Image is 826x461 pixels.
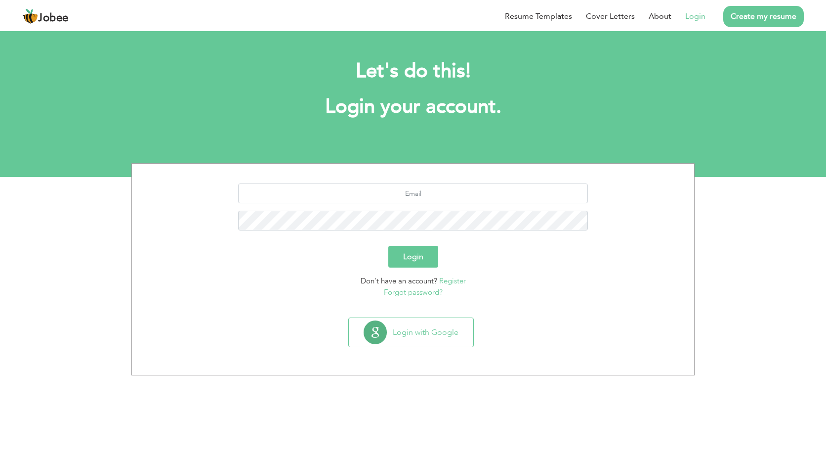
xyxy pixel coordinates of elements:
a: Resume Templates [505,10,572,22]
a: Register [439,276,466,286]
span: Don't have an account? [361,276,437,286]
button: Login [388,246,438,268]
img: jobee.io [22,8,38,24]
a: About [649,10,671,22]
button: Login with Google [349,318,473,347]
input: Email [238,184,588,203]
h2: Let's do this! [146,58,680,84]
a: Forgot password? [384,287,443,297]
a: Cover Letters [586,10,635,22]
a: Create my resume [723,6,804,27]
span: Jobee [38,13,69,24]
h1: Login your account. [146,94,680,120]
a: Login [685,10,705,22]
a: Jobee [22,8,69,24]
